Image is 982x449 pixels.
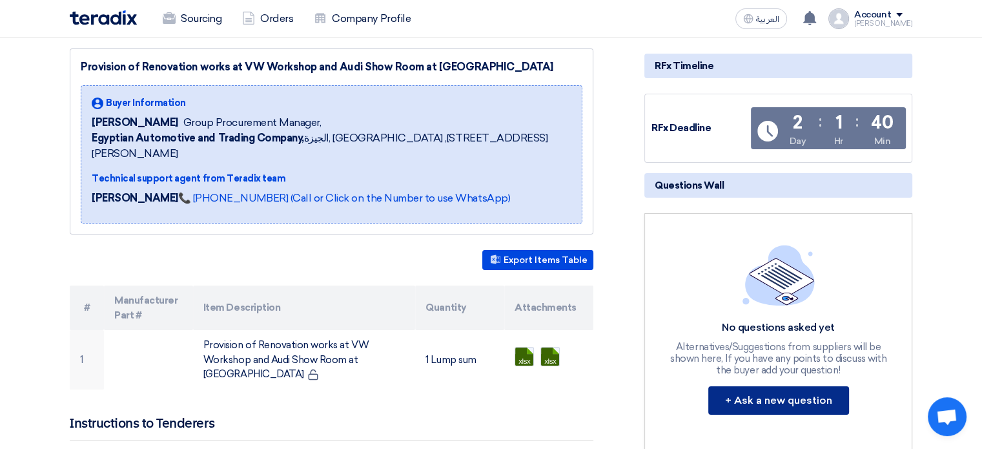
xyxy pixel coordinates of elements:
[106,96,186,110] span: Buyer Information
[482,250,593,270] button: Export Items Table
[92,115,178,131] span: [PERSON_NAME]
[871,114,893,132] div: 40
[834,134,843,148] div: Hr
[854,20,912,27] div: [PERSON_NAME]
[742,245,815,306] img: empty_state_list.svg
[92,192,178,204] strong: [PERSON_NAME]
[504,286,593,330] th: Attachments
[793,114,803,132] div: 2
[735,8,787,29] button: العربية
[854,10,891,21] div: Account
[855,110,859,133] div: :
[928,397,967,436] a: Open chat
[790,134,806,148] div: Day
[193,286,416,330] th: Item Description
[828,8,849,29] img: profile_test.png
[651,121,748,136] div: RFx Deadline
[874,134,890,148] div: Min
[92,131,571,162] span: الجيزة, [GEOGRAPHIC_DATA] ,[STREET_ADDRESS][PERSON_NAME]
[92,132,304,144] b: Egyptian Automotive and Trading Company,
[178,192,510,204] a: 📞 [PHONE_NUMBER] (Call or Click on the Number to use WhatsApp)
[541,348,644,425] a: ____1756376709214.xlsx
[415,286,504,330] th: Quantity
[81,59,582,75] div: Provision of Renovation works at VW Workshop and Audi Show Room at [GEOGRAPHIC_DATA]
[70,286,104,330] th: #
[669,321,888,335] div: No questions asked yet
[644,54,912,78] div: RFx Timeline
[655,178,724,193] span: Questions Wall
[70,415,593,441] h2: Instructions to Tenderers
[756,15,779,24] span: العربية
[152,5,232,33] a: Sourcing
[819,110,822,133] div: :
[70,10,137,25] img: Teradix logo
[515,348,619,425] a: ___1756376704597.xlsx
[92,172,571,185] div: Technical support agent from Teradix team
[193,330,416,390] td: Provision of Renovation works at VW Workshop and Audi Show Room at [GEOGRAPHIC_DATA]
[708,386,849,415] button: + Ask a new question
[835,114,842,132] div: 1
[415,330,504,390] td: 1 Lump sum
[303,5,421,33] a: Company Profile
[183,115,322,131] span: Group Procurement Manager,
[232,5,303,33] a: Orders
[669,341,888,376] div: Alternatives/Suggestions from suppliers will be shown here, If you have any points to discuss wit...
[70,330,104,390] td: 1
[104,286,193,330] th: Manufacturer Part #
